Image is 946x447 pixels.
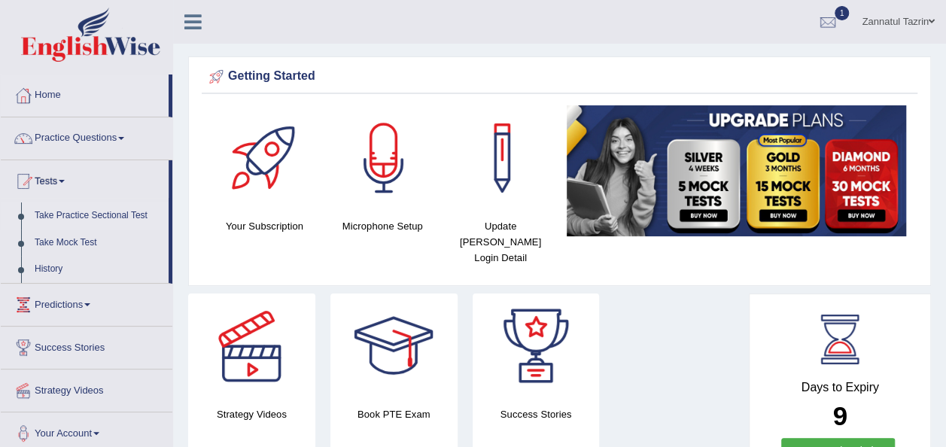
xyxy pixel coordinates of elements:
[330,406,458,422] h4: Book PTE Exam
[28,202,169,230] a: Take Practice Sectional Test
[835,6,850,20] span: 1
[1,369,172,407] a: Strategy Videos
[832,401,847,430] b: 9
[1,117,172,155] a: Practice Questions
[213,218,316,234] h4: Your Subscription
[473,406,600,422] h4: Success Stories
[205,65,914,88] div: Getting Started
[1,284,172,321] a: Predictions
[766,381,914,394] h4: Days to Expiry
[1,160,169,198] a: Tests
[188,406,315,422] h4: Strategy Videos
[331,218,434,234] h4: Microphone Setup
[1,327,172,364] a: Success Stories
[1,74,169,112] a: Home
[567,105,906,236] img: small5.jpg
[28,256,169,283] a: History
[449,218,552,266] h4: Update [PERSON_NAME] Login Detail
[28,230,169,257] a: Take Mock Test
